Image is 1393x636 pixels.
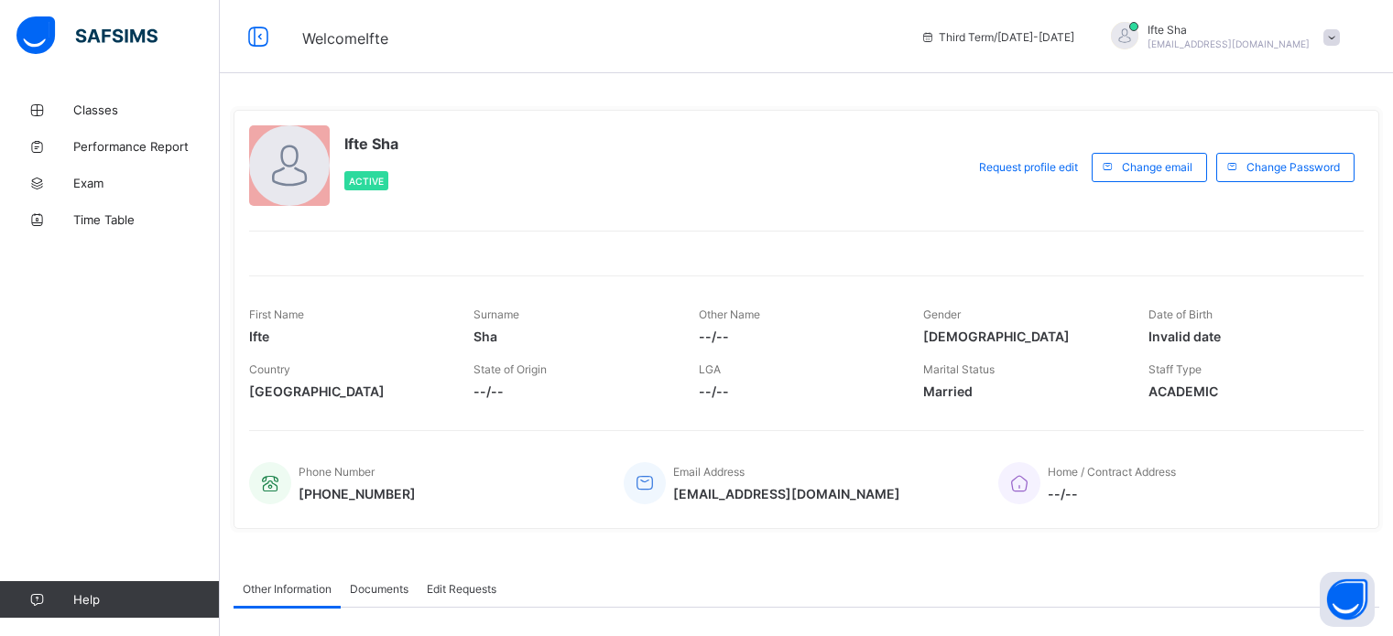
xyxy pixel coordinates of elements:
[979,160,1078,174] span: Request profile edit
[1093,22,1349,52] div: IfteSha
[16,16,158,55] img: safsims
[673,465,745,479] span: Email Address
[302,29,388,48] span: Welcome Ifte
[427,582,496,596] span: Edit Requests
[1148,23,1310,37] span: Ifte Sha
[473,362,547,376] span: State of Origin
[1048,486,1176,501] span: --/--
[1048,465,1176,479] span: Home / Contract Address
[923,383,1120,399] span: Married
[1148,307,1213,321] span: Date of Birth
[350,582,408,596] span: Documents
[249,362,290,376] span: Country
[1148,38,1310,49] span: [EMAIL_ADDRESS][DOMAIN_NAME]
[73,212,220,227] span: Time Table
[923,307,961,321] span: Gender
[299,465,375,479] span: Phone Number
[249,329,446,344] span: Ifte
[1246,160,1340,174] span: Change Password
[923,329,1120,344] span: [DEMOGRAPHIC_DATA]
[73,139,220,154] span: Performance Report
[249,307,304,321] span: First Name
[473,329,670,344] span: Sha
[699,307,760,321] span: Other Name
[1148,362,1202,376] span: Staff Type
[249,383,446,399] span: [GEOGRAPHIC_DATA]
[920,30,1074,44] span: session/term information
[699,362,721,376] span: LGA
[1148,329,1345,344] span: Invalid date
[73,592,219,607] span: Help
[673,486,900,501] span: [EMAIL_ADDRESS][DOMAIN_NAME]
[699,329,896,344] span: --/--
[923,362,995,376] span: Marital Status
[1122,160,1192,174] span: Change email
[344,135,398,153] span: Ifte Sha
[1148,383,1345,399] span: ACADEMIC
[699,383,896,399] span: --/--
[473,383,670,399] span: --/--
[73,102,220,117] span: Classes
[473,307,519,321] span: Surname
[73,176,220,190] span: Exam
[243,582,332,596] span: Other Information
[349,176,384,187] span: Active
[299,486,416,501] span: [PHONE_NUMBER]
[1320,572,1375,627] button: Open asap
